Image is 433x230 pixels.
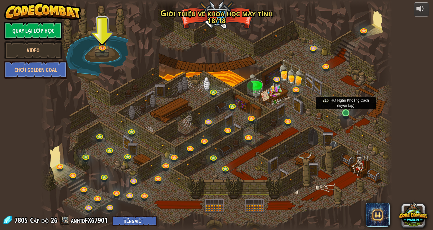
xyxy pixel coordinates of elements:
a: Quay lại Lớp Học [4,22,62,40]
span: Cấp độ [30,215,49,225]
a: Chơi Golden Goal [4,61,67,79]
button: Tùy chỉnh âm lượng [414,2,429,17]
span: 7805 [14,215,29,225]
a: anhtdFX67901 [71,215,109,225]
a: Video [4,41,62,59]
span: 26 [51,215,57,225]
img: CodeCombat - Learn how to code by playing a game [4,2,81,20]
img: level-banner-multiplayer.png [98,31,107,49]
